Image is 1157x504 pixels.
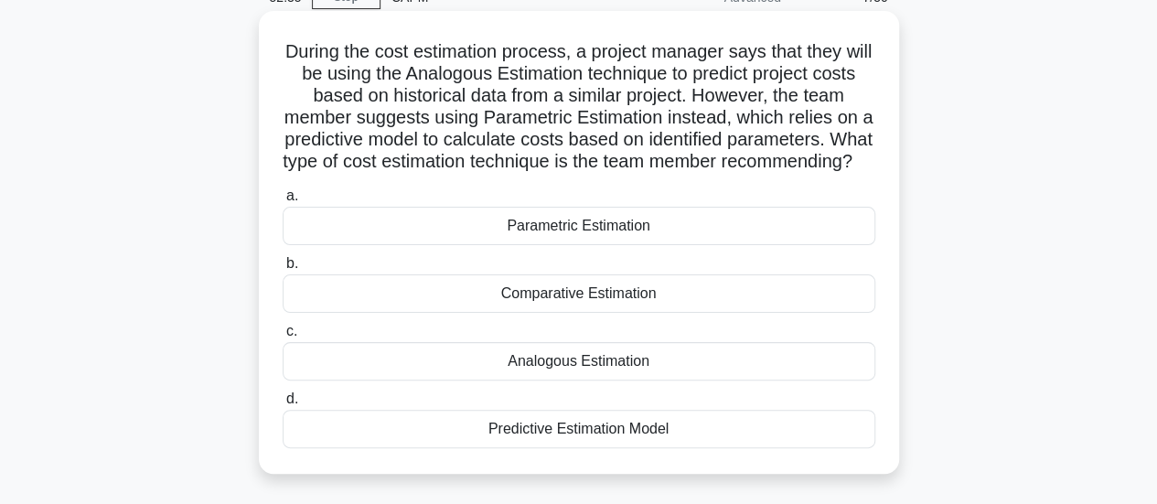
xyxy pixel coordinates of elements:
span: a. [286,188,298,203]
span: c. [286,323,297,338]
span: d. [286,391,298,406]
div: Predictive Estimation Model [283,410,875,448]
span: b. [286,255,298,271]
h5: During the cost estimation process, a project manager says that they will be using the Analogous ... [281,40,877,174]
div: Parametric Estimation [283,207,875,245]
div: Comparative Estimation [283,274,875,313]
div: Analogous Estimation [283,342,875,381]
